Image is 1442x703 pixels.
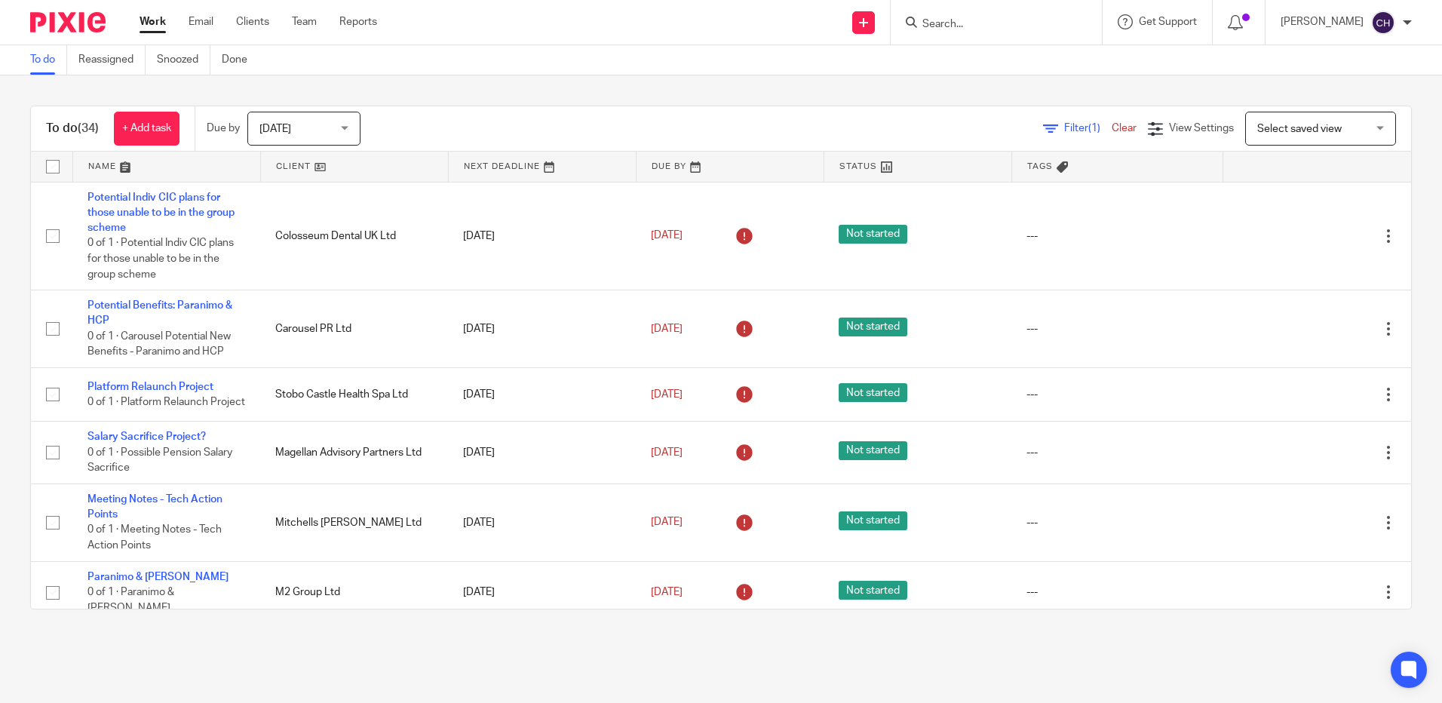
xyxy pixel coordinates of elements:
[651,389,683,400] span: [DATE]
[222,45,259,75] a: Done
[651,324,683,334] span: [DATE]
[1112,123,1137,134] a: Clear
[839,441,907,460] span: Not started
[839,581,907,600] span: Not started
[448,422,636,484] td: [DATE]
[260,290,448,368] td: Carousel PR Ltd
[1026,229,1208,244] div: ---
[921,18,1057,32] input: Search
[87,382,213,392] a: Platform Relaunch Project
[87,494,222,520] a: Meeting Notes - Tech Action Points
[30,45,67,75] a: To do
[1026,387,1208,402] div: ---
[1281,14,1364,29] p: [PERSON_NAME]
[448,484,636,561] td: [DATE]
[87,397,245,407] span: 0 of 1 · Platform Relaunch Project
[260,484,448,561] td: Mitchells [PERSON_NAME] Ltd
[651,231,683,241] span: [DATE]
[448,182,636,290] td: [DATE]
[1064,123,1112,134] span: Filter
[87,587,174,613] span: 0 of 1 · Paranimo & [PERSON_NAME]
[189,14,213,29] a: Email
[236,14,269,29] a: Clients
[1026,321,1208,336] div: ---
[78,45,146,75] a: Reassigned
[259,124,291,134] span: [DATE]
[260,422,448,484] td: Magellan Advisory Partners Ltd
[87,431,206,442] a: Salary Sacrifice Project?
[448,561,636,623] td: [DATE]
[292,14,317,29] a: Team
[1027,162,1053,170] span: Tags
[448,290,636,368] td: [DATE]
[260,561,448,623] td: M2 Group Ltd
[839,225,907,244] span: Not started
[87,331,231,358] span: 0 of 1 · Carousel Potential New Benefits - Paranimo and HCP
[1026,445,1208,460] div: ---
[1139,17,1197,27] span: Get Support
[207,121,240,136] p: Due by
[1371,11,1395,35] img: svg%3E
[87,300,232,326] a: Potential Benefits: Paranimo & HCP
[78,122,99,134] span: (34)
[87,525,222,551] span: 0 of 1 · Meeting Notes - Tech Action Points
[157,45,210,75] a: Snoozed
[651,447,683,458] span: [DATE]
[839,318,907,336] span: Not started
[1026,585,1208,600] div: ---
[87,192,235,234] a: Potential Indiv CIC plans for those unable to be in the group scheme
[1257,124,1342,134] span: Select saved view
[1169,123,1234,134] span: View Settings
[140,14,166,29] a: Work
[114,112,179,146] a: + Add task
[839,511,907,530] span: Not started
[87,572,229,582] a: Paranimo & [PERSON_NAME]
[448,367,636,421] td: [DATE]
[1088,123,1100,134] span: (1)
[1026,515,1208,530] div: ---
[651,587,683,597] span: [DATE]
[651,517,683,528] span: [DATE]
[839,383,907,402] span: Not started
[260,367,448,421] td: Stobo Castle Health Spa Ltd
[87,238,234,280] span: 0 of 1 · Potential Indiv CIC plans for those unable to be in the group scheme
[339,14,377,29] a: Reports
[260,182,448,290] td: Colosseum Dental UK Ltd
[30,12,106,32] img: Pixie
[87,447,232,474] span: 0 of 1 · Possible Pension Salary Sacrifice
[46,121,99,137] h1: To do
